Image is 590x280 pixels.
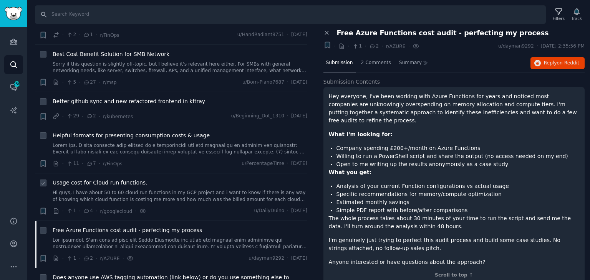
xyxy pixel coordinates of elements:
[66,208,76,214] span: 1
[242,79,284,86] span: u/Born-Piano7687
[386,44,405,49] span: r/AZURE
[35,5,546,24] input: Search Keyword
[329,214,580,231] p: The whole process takes about 30 minutes of your time to run the script and send me the data. I'l...
[99,160,100,168] span: ·
[537,43,538,50] span: ·
[79,254,80,262] span: ·
[100,256,119,261] span: r/AZURE
[323,78,380,86] span: Submission Contents
[66,113,79,120] span: 29
[557,60,579,66] span: on Reddit
[329,92,580,125] p: Hey everyone, I've been working with Azure Functions for years and noticed most companies are unk...
[62,254,64,262] span: ·
[498,43,534,50] span: u/dayman9292
[79,207,80,215] span: ·
[337,29,549,37] span: Free Azure Functions cost audit - perfecting my process
[336,198,580,206] li: Estimated monthly savings
[82,112,83,120] span: ·
[336,144,580,152] li: Company spending £200+/month on Azure Functions
[329,258,580,266] p: Anyone interested or have questions about the approach?
[53,61,307,74] a: Sorry if this question is slightly off-topic, but I believe it's relevant here either. For SMBs w...
[287,79,288,86] span: ·
[553,16,565,21] div: Filters
[326,59,353,66] span: Submission
[361,59,391,66] span: 2 Comments
[336,182,580,190] li: Analysis of your current Function configurations vs actual usage
[62,78,64,86] span: ·
[291,160,307,167] span: [DATE]
[336,160,580,168] li: Open to me writing up the results anonymously as a case study
[291,79,307,86] span: [DATE]
[287,255,288,262] span: ·
[399,59,422,66] span: Summary
[100,33,119,38] span: r/FinOps
[86,160,96,167] span: 7
[83,208,93,214] span: 4
[249,255,284,262] span: u/dayman9292
[13,81,20,87] span: 256
[83,255,93,262] span: 2
[86,113,96,120] span: 2
[530,57,585,69] button: Replyon Reddit
[237,31,284,38] span: u/HandRadiant8751
[53,189,307,203] a: Hi guys, I have about 50 to 60 cloud run functions in my GCP project and i want to know if there ...
[348,42,349,50] span: ·
[135,207,136,215] span: ·
[254,208,284,214] span: u/DailyDuino
[103,114,133,119] span: r/kubernetes
[408,42,410,50] span: ·
[291,113,307,120] span: [DATE]
[287,113,288,120] span: ·
[231,113,285,120] span: u/Beginning_Dot_1310
[53,50,169,58] a: Best Cost Benefit Solution for SMB Network
[291,31,307,38] span: [DATE]
[66,31,76,38] span: 2
[287,31,288,38] span: ·
[53,237,307,250] a: Lor ipsumdol, S'am cons adipisc elit Seddo Eiusmodte inc utlab etd magnaal enim adminimve qui nos...
[352,43,362,50] span: 1
[544,60,579,67] span: Reply
[53,142,307,156] a: Lorem ips, D sita consecte adip elitsed do e temporincidi utl etd magnaaliqu en adminim ven quisn...
[381,42,383,50] span: ·
[103,161,122,166] span: r/FinOps
[66,160,79,167] span: 11
[62,31,64,39] span: ·
[62,112,64,120] span: ·
[82,160,83,168] span: ·
[329,169,372,175] strong: What you get:
[96,254,97,262] span: ·
[336,190,580,198] li: Specific recommendations for memory/compute optimization
[99,112,100,120] span: ·
[365,42,366,50] span: ·
[336,152,580,160] li: Willing to run a PowerShell script and share the output (no access needed on my end)
[287,208,288,214] span: ·
[66,255,76,262] span: 1
[53,132,210,140] a: Helpful formats for presenting consumption costs & usage
[53,97,205,105] a: Better github sync and new refactored frontend in kftray
[53,179,147,187] a: Usage cost for Cloud run functions.
[291,208,307,214] span: [DATE]
[62,207,64,215] span: ·
[83,79,96,86] span: 27
[96,207,97,215] span: ·
[99,78,100,86] span: ·
[541,43,585,50] span: [DATE] 2:35:56 PM
[329,131,393,137] strong: What I'm looking for:
[53,226,202,234] span: Free Azure Functions cost audit - perfecting my process
[5,7,22,20] img: GummySearch logo
[100,209,132,214] span: r/googlecloud
[242,160,284,167] span: u/PercentageTime
[287,160,288,167] span: ·
[334,42,336,50] span: ·
[329,236,580,252] p: I'm genuinely just trying to perfect this audit process and build some case studies. No strings a...
[83,31,93,38] span: 1
[336,206,580,214] li: Simple PDF report with before/after comparisons
[79,31,80,39] span: ·
[4,78,23,97] a: 256
[123,254,124,262] span: ·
